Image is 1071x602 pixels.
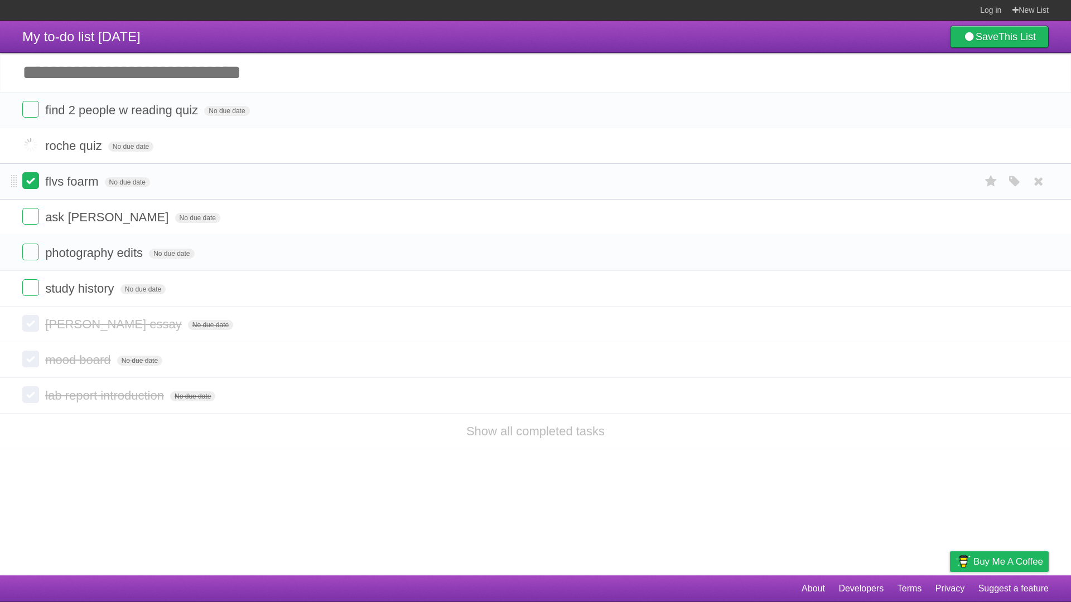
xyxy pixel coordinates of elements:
span: flvs foarm [45,174,101,188]
label: Done [22,386,39,403]
label: Done [22,279,39,296]
a: Terms [898,578,922,599]
a: Privacy [935,578,964,599]
a: About [802,578,825,599]
a: SaveThis List [950,26,1049,48]
label: Done [22,244,39,260]
a: Buy me a coffee [950,551,1049,572]
span: No due date [188,320,233,330]
span: No due date [170,391,215,401]
span: No due date [120,284,166,294]
label: Done [22,101,39,118]
span: lab report introduction [45,389,167,402]
span: find 2 people w reading quiz [45,103,201,117]
span: No due date [117,356,162,366]
span: study history [45,281,117,295]
img: Buy me a coffee [956,552,971,571]
span: mood board [45,353,113,367]
span: My to-do list [DATE] [22,29,141,44]
span: No due date [204,106,249,116]
a: Show all completed tasks [466,424,605,438]
span: No due date [108,142,153,152]
span: roche quiz [45,139,105,153]
label: Done [22,315,39,332]
label: Done [22,137,39,153]
label: Done [22,172,39,189]
span: [PERSON_NAME] essay [45,317,185,331]
span: No due date [175,213,220,223]
label: Done [22,351,39,367]
span: No due date [149,249,194,259]
span: Buy me a coffee [973,552,1043,571]
b: This List [998,31,1036,42]
a: Suggest a feature [978,578,1049,599]
span: photography edits [45,246,146,260]
label: Star task [981,172,1002,191]
span: No due date [105,177,150,187]
span: ask [PERSON_NAME] [45,210,171,224]
label: Done [22,208,39,225]
a: Developers [838,578,884,599]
